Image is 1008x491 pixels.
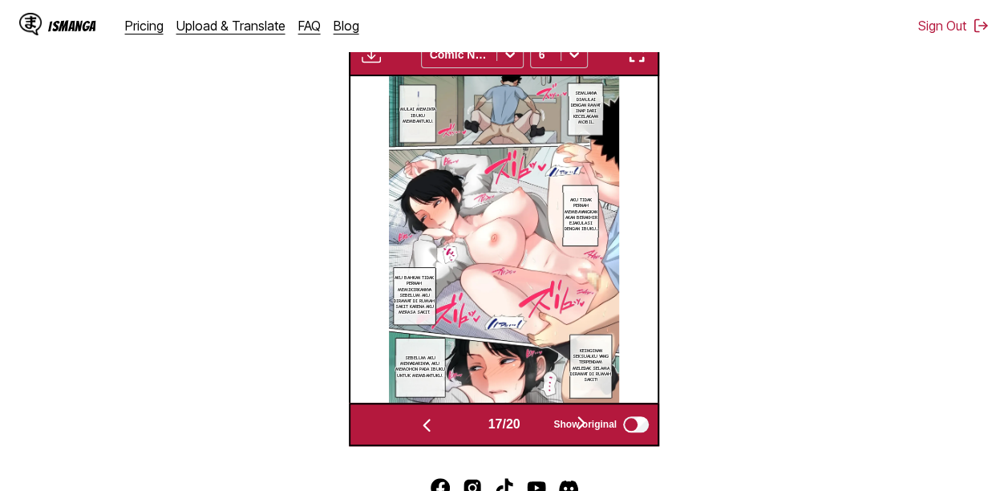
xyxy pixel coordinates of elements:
p: Sebelum aku menyadarinya, aku memohon pada ibuku untuk membantuku. [390,352,451,382]
p: Semuanya dimulai dengan rawat inap dari kecelakaan mobil. [567,87,605,128]
span: Show original [553,419,617,430]
img: Enter fullscreen [627,45,646,64]
span: 17 / 20 [488,417,520,432]
a: IsManga LogoIsManga [19,13,125,39]
img: Sign out [973,18,989,34]
p: Keinginan seksualku yang terpendam meledak selama dirawat di rumah sakit! [566,345,616,386]
p: Mulai meminta ibuku membantuku. [396,103,439,128]
img: Previous page [417,416,436,435]
a: Pricing [125,18,164,34]
p: Aku tidak pernah membayangkan akan berakhir ejakulasi dengan ibuku... [561,194,601,235]
div: IsManga [48,18,96,34]
img: Download translated images [362,45,381,64]
p: Aku bahkan tidak pernah memikirkannya sebelum aku dirawat di rumah sakit karena aku merasa sakit. [391,272,439,319]
a: FAQ [298,18,321,34]
img: Manga Panel [389,76,620,403]
button: Sign Out [918,18,989,34]
img: IsManga Logo [19,13,42,35]
a: Blog [334,18,359,34]
a: Upload & Translate [176,18,285,34]
input: Show original [623,416,649,432]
